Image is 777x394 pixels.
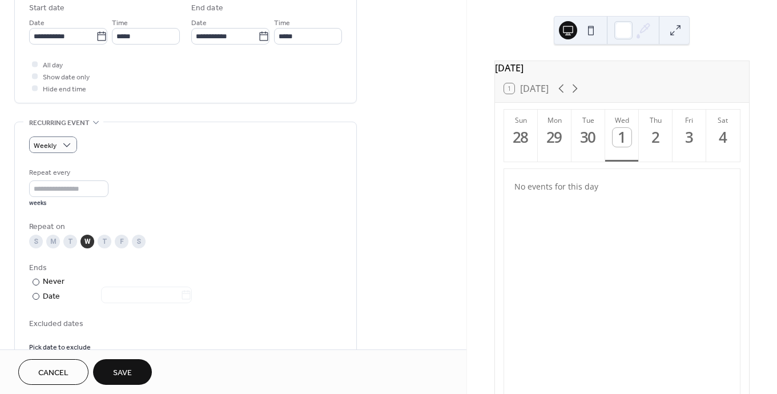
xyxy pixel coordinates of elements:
[29,17,45,29] span: Date
[115,235,128,248] div: F
[714,128,732,147] div: 4
[575,115,602,125] div: Tue
[132,235,146,248] div: S
[29,117,90,129] span: Recurring event
[29,262,340,274] div: Ends
[29,221,340,233] div: Repeat on
[43,276,65,288] div: Never
[43,71,90,83] span: Show date only
[710,115,736,125] div: Sat
[29,235,43,248] div: S
[80,235,94,248] div: W
[605,110,639,162] button: Wed1
[113,367,132,379] span: Save
[676,115,703,125] div: Fri
[545,128,564,147] div: 29
[495,61,749,75] div: [DATE]
[18,359,88,385] button: Cancel
[646,128,665,147] div: 2
[93,359,152,385] button: Save
[512,128,530,147] div: 28
[29,2,65,14] div: Start date
[29,341,91,353] span: Pick date to exclude
[43,59,63,71] span: All day
[706,110,740,162] button: Sat4
[504,110,538,162] button: Sun28
[112,17,128,29] span: Time
[29,318,342,330] span: Excluded dates
[29,167,106,179] div: Repeat every
[29,199,108,207] div: weeks
[43,290,192,303] div: Date
[274,17,290,29] span: Time
[191,2,223,14] div: End date
[642,115,669,125] div: Thu
[508,115,534,125] div: Sun
[191,17,207,29] span: Date
[38,367,69,379] span: Cancel
[673,110,706,162] button: Fri3
[63,235,77,248] div: T
[680,128,699,147] div: 3
[43,83,86,95] span: Hide end time
[46,235,60,248] div: M
[541,115,568,125] div: Mon
[639,110,673,162] button: Thu2
[613,128,631,147] div: 1
[571,110,605,162] button: Tue30
[505,173,738,200] div: No events for this day
[98,235,111,248] div: T
[34,139,57,152] span: Weekly
[538,110,571,162] button: Mon29
[579,128,598,147] div: 30
[609,115,635,125] div: Wed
